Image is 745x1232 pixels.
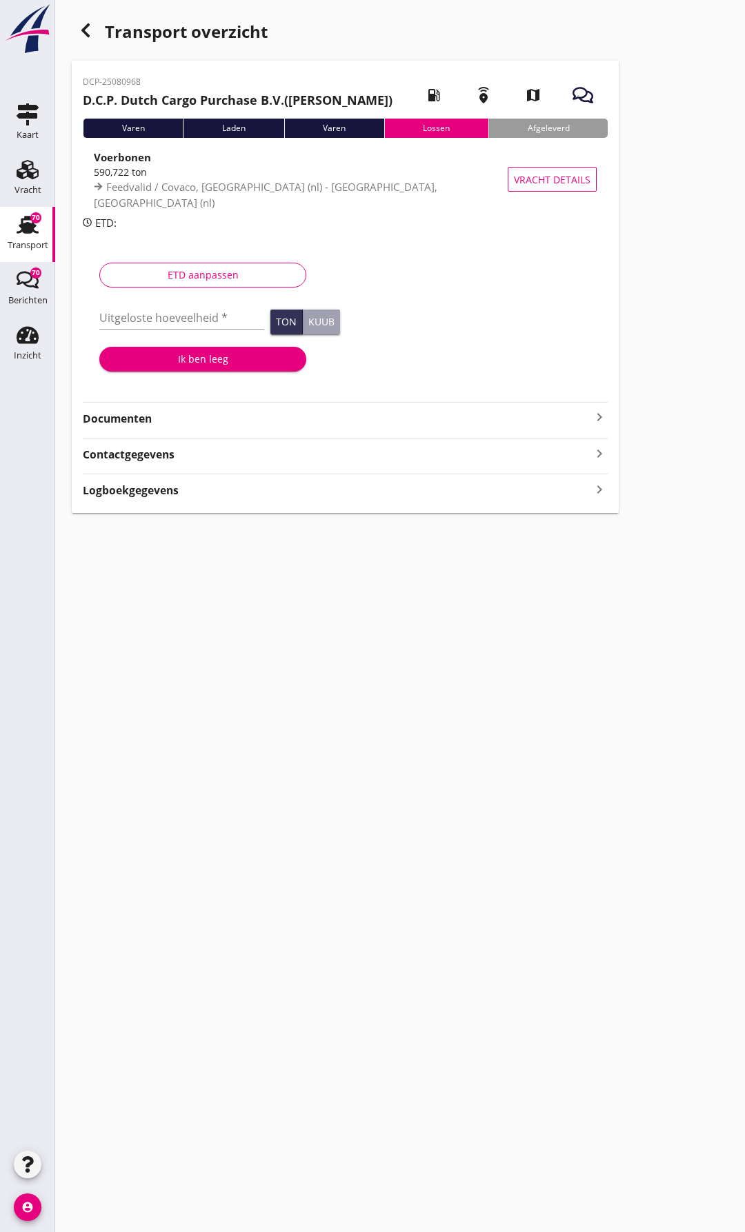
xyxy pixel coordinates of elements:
span: Feedvalid / Covaco, [GEOGRAPHIC_DATA] (nl) - [GEOGRAPHIC_DATA], [GEOGRAPHIC_DATA] (nl) [94,180,437,210]
button: Ik ben leeg [99,347,306,372]
div: Inzicht [14,351,41,360]
div: ETD aanpassen [111,267,295,282]
span: Vracht details [514,172,590,187]
strong: Logboekgegevens [83,483,179,498]
strong: D.C.P. Dutch Cargo Purchase B.V. [83,92,284,108]
i: keyboard_arrow_right [591,480,608,498]
div: Kuub [308,317,335,327]
div: Laden [183,119,284,138]
strong: Contactgegevens [83,447,175,463]
p: DCP-25080968 [83,76,393,88]
div: Kaart [17,130,39,139]
div: Ik ben leeg [110,352,295,366]
input: Uitgeloste hoeveelheid * [99,307,264,329]
i: map [514,76,553,114]
i: emergency_share [464,76,503,114]
button: Vracht details [508,167,597,192]
h1: Transport overzicht [72,17,619,61]
span: ETD: [95,216,117,230]
img: logo-small.a267ee39.svg [3,3,52,54]
i: keyboard_arrow_right [591,409,608,425]
div: Vracht [14,185,41,194]
button: Ton [270,310,303,334]
div: Berichten [8,296,48,305]
div: Ton [276,317,297,327]
button: ETD aanpassen [99,263,306,287]
div: Lossen [384,119,488,138]
strong: Voerbonen [94,150,151,164]
i: keyboard_arrow_right [591,444,608,463]
h2: ([PERSON_NAME]) [83,91,393,110]
div: 70 [30,267,41,279]
a: Voerbonen590,722 tonFeedvalid / Covaco, [GEOGRAPHIC_DATA] (nl) - [GEOGRAPHIC_DATA], [GEOGRAPHIC_D... [83,149,608,210]
div: Afgeleverd [488,119,608,138]
div: Varen [284,119,384,138]
div: Transport [8,241,48,250]
strong: Documenten [83,411,591,427]
i: account_circle [14,1193,41,1221]
div: 70 [30,212,41,223]
div: Varen [83,119,183,138]
button: Kuub [303,310,340,334]
div: 590,722 ton [94,165,517,179]
i: local_gas_station [415,76,453,114]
